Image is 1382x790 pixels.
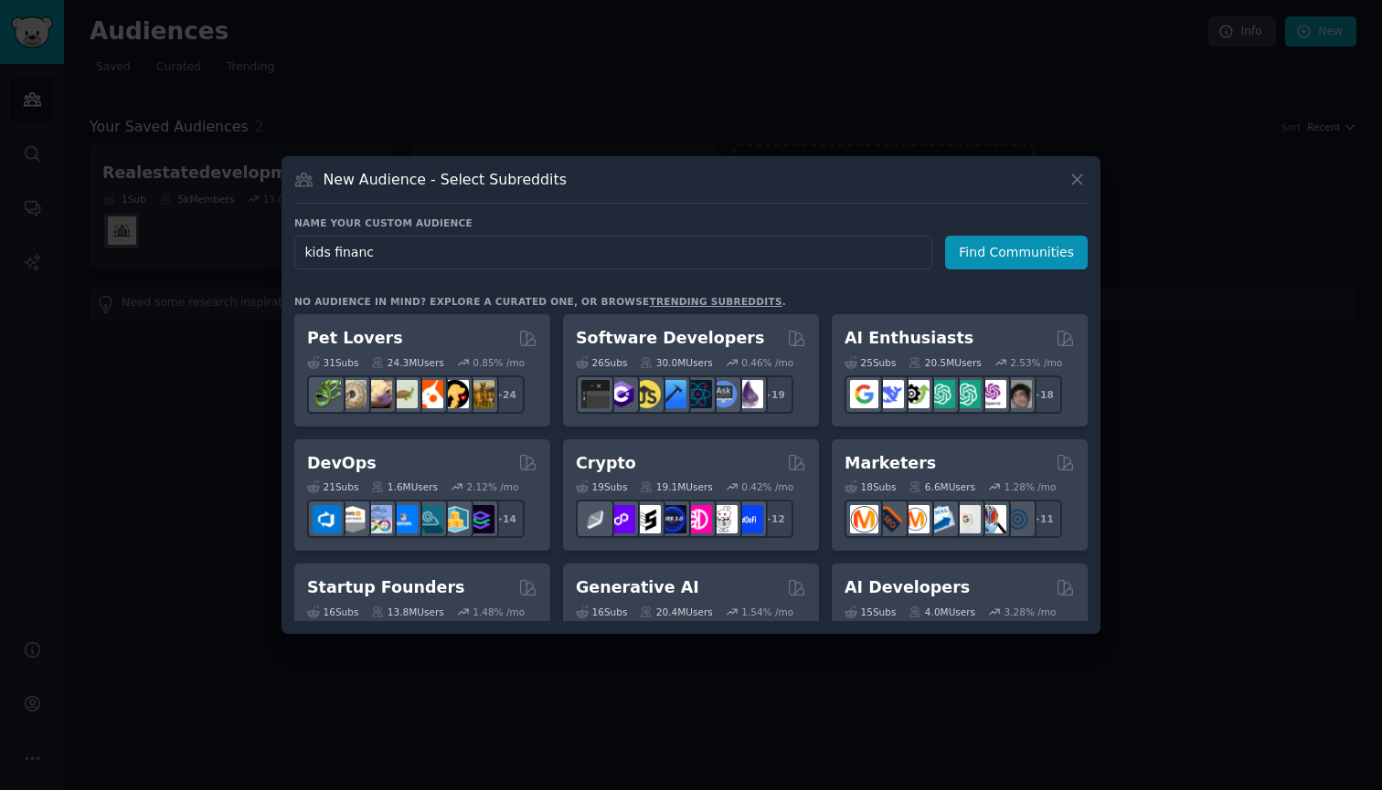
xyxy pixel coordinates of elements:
[1004,505,1032,533] img: OnlineMarketing
[927,380,955,408] img: chatgpt_promptDesign
[294,295,786,308] div: No audience in mind? Explore a curated one, or browse .
[741,480,793,493] div: 0.42 % /mo
[909,356,981,369] div: 20.5M Users
[735,505,763,533] img: defi_
[952,380,981,408] img: chatgpt_prompts_
[607,505,635,533] img: 0xPolygon
[324,170,567,189] h3: New Audience - Select Subreddits
[927,505,955,533] img: Emailmarketing
[876,380,904,408] img: DeepSeek
[294,236,932,269] input: Pick a short name, like "Digital Marketers" or "Movie-Goers"
[658,380,686,408] img: iOSProgramming
[1004,380,1032,408] img: ArtificalIntelligence
[876,505,904,533] img: bigseo
[640,606,712,618] div: 20.4M Users
[486,375,525,414] div: + 24
[441,380,469,408] img: PetAdvice
[371,480,438,493] div: 1.6M Users
[755,500,793,538] div: + 12
[741,606,793,618] div: 1.54 % /mo
[307,576,464,599] h2: Startup Founders
[901,380,930,408] img: AItoolsCatalog
[709,505,738,533] img: CryptoNews
[371,356,443,369] div: 24.3M Users
[735,380,763,408] img: elixir
[845,356,896,369] div: 25 Sub s
[307,452,377,475] h2: DevOps
[307,606,358,618] div: 16 Sub s
[909,606,975,618] div: 4.0M Users
[633,380,661,408] img: learnjavascript
[441,505,469,533] img: aws_cdk
[1024,500,1062,538] div: + 11
[371,606,443,618] div: 13.8M Users
[755,375,793,414] div: + 19
[389,380,418,408] img: turtle
[658,505,686,533] img: web3
[466,380,494,408] img: dogbreed
[850,505,878,533] img: content_marketing
[1024,375,1062,414] div: + 18
[576,480,627,493] div: 19 Sub s
[486,500,525,538] div: + 14
[952,505,981,533] img: googleads
[294,216,1088,229] h3: Name your custom audience
[576,606,627,618] div: 16 Sub s
[607,380,635,408] img: csharp
[415,380,443,408] img: cockatiel
[313,380,341,408] img: herpetology
[338,380,367,408] img: ballpython
[307,356,358,369] div: 31 Sub s
[415,505,443,533] img: platformengineering
[389,505,418,533] img: DevOpsLinks
[576,576,699,599] h2: Generative AI
[307,480,358,493] div: 21 Sub s
[1005,606,1057,618] div: 3.28 % /mo
[684,380,712,408] img: reactnative
[901,505,930,533] img: AskMarketing
[845,327,973,350] h2: AI Enthusiasts
[978,505,1006,533] img: MarketingResearch
[649,296,781,307] a: trending subreddits
[364,505,392,533] img: Docker_DevOps
[909,480,975,493] div: 6.6M Users
[640,480,712,493] div: 19.1M Users
[945,236,1088,269] button: Find Communities
[845,480,896,493] div: 18 Sub s
[845,606,896,618] div: 15 Sub s
[741,356,793,369] div: 0.46 % /mo
[1010,356,1062,369] div: 2.53 % /mo
[576,356,627,369] div: 26 Sub s
[338,505,367,533] img: AWS_Certified_Experts
[709,380,738,408] img: AskComputerScience
[581,380,610,408] img: software
[633,505,661,533] img: ethstaker
[850,380,878,408] img: GoogleGeminiAI
[576,452,636,475] h2: Crypto
[845,452,936,475] h2: Marketers
[307,327,403,350] h2: Pet Lovers
[845,576,970,599] h2: AI Developers
[466,505,494,533] img: PlatformEngineers
[978,380,1006,408] img: OpenAIDev
[313,505,341,533] img: azuredevops
[684,505,712,533] img: defiblockchain
[581,505,610,533] img: ethfinance
[467,480,519,493] div: 2.12 % /mo
[640,356,712,369] div: 30.0M Users
[473,606,525,618] div: 1.48 % /mo
[364,380,392,408] img: leopardgeckos
[473,356,525,369] div: 0.85 % /mo
[576,327,764,350] h2: Software Developers
[1005,480,1057,493] div: 1.28 % /mo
